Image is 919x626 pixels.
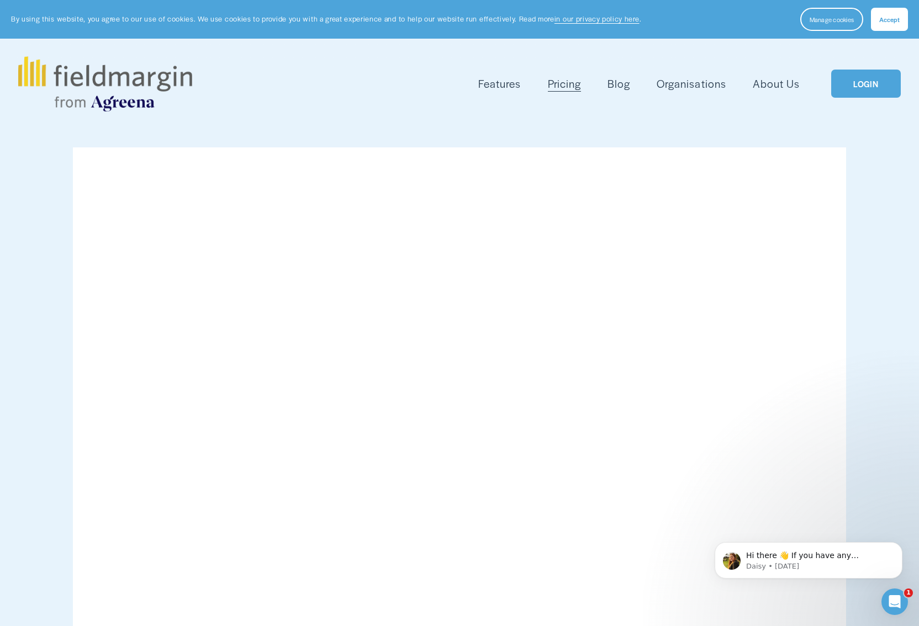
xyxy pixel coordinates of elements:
[657,75,726,93] a: Organisations
[881,588,908,615] iframe: Intercom live chat
[608,75,630,93] a: Blog
[871,8,908,31] button: Accept
[800,8,863,31] button: Manage cookies
[11,14,641,24] p: By using this website, you agree to our use of cookies. We use cookies to provide you with a grea...
[879,15,900,24] span: Accept
[698,519,919,596] iframe: Intercom notifications message
[548,75,581,93] a: Pricing
[478,76,521,92] span: Features
[831,70,901,98] a: LOGIN
[478,75,521,93] a: folder dropdown
[810,15,854,24] span: Manage cookies
[18,56,192,112] img: fieldmargin.com
[753,75,800,93] a: About Us
[904,588,913,597] span: 1
[554,14,640,24] a: in our privacy policy here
